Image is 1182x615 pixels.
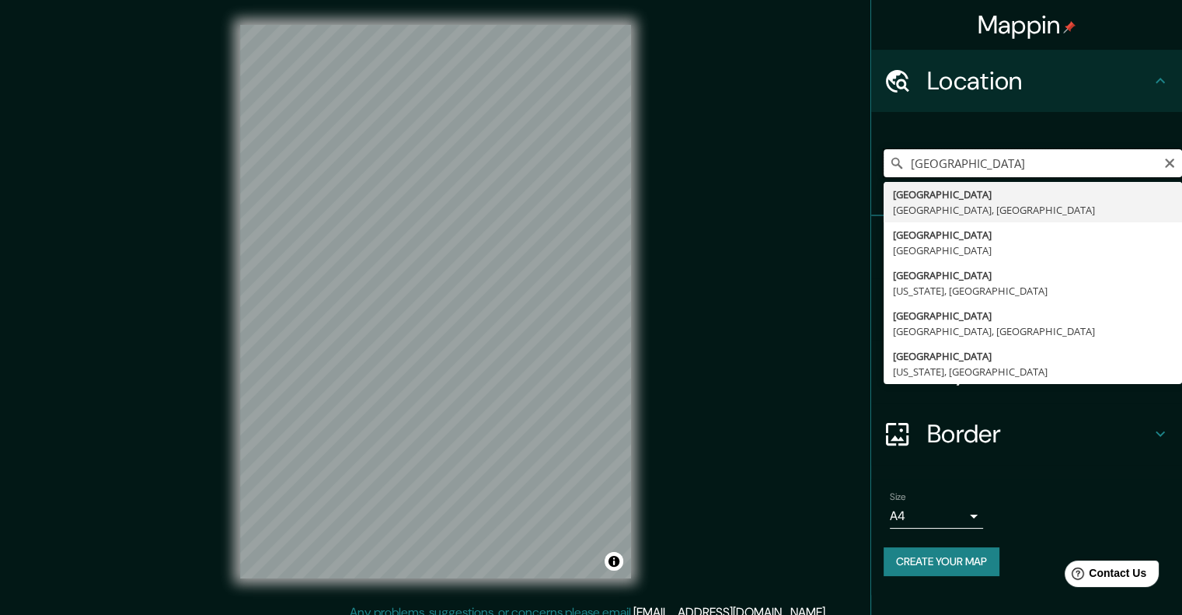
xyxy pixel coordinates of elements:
[893,348,1173,364] div: [GEOGRAPHIC_DATA]
[978,9,1076,40] h4: Mappin
[893,202,1173,218] div: [GEOGRAPHIC_DATA], [GEOGRAPHIC_DATA]
[893,323,1173,339] div: [GEOGRAPHIC_DATA], [GEOGRAPHIC_DATA]
[893,243,1173,258] div: [GEOGRAPHIC_DATA]
[1063,21,1076,33] img: pin-icon.png
[884,149,1182,177] input: Pick your city or area
[893,267,1173,283] div: [GEOGRAPHIC_DATA]
[890,504,983,529] div: A4
[871,50,1182,112] div: Location
[893,187,1173,202] div: [GEOGRAPHIC_DATA]
[871,341,1182,403] div: Layout
[927,356,1151,387] h4: Layout
[605,552,623,571] button: Toggle attribution
[927,65,1151,96] h4: Location
[240,25,631,578] canvas: Map
[927,418,1151,449] h4: Border
[871,403,1182,465] div: Border
[871,278,1182,341] div: Style
[893,283,1173,299] div: [US_STATE], [GEOGRAPHIC_DATA]
[1163,155,1176,169] button: Clear
[893,227,1173,243] div: [GEOGRAPHIC_DATA]
[893,364,1173,379] div: [US_STATE], [GEOGRAPHIC_DATA]
[890,491,906,504] label: Size
[1044,554,1165,598] iframe: Help widget launcher
[893,308,1173,323] div: [GEOGRAPHIC_DATA]
[871,216,1182,278] div: Pins
[884,547,999,576] button: Create your map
